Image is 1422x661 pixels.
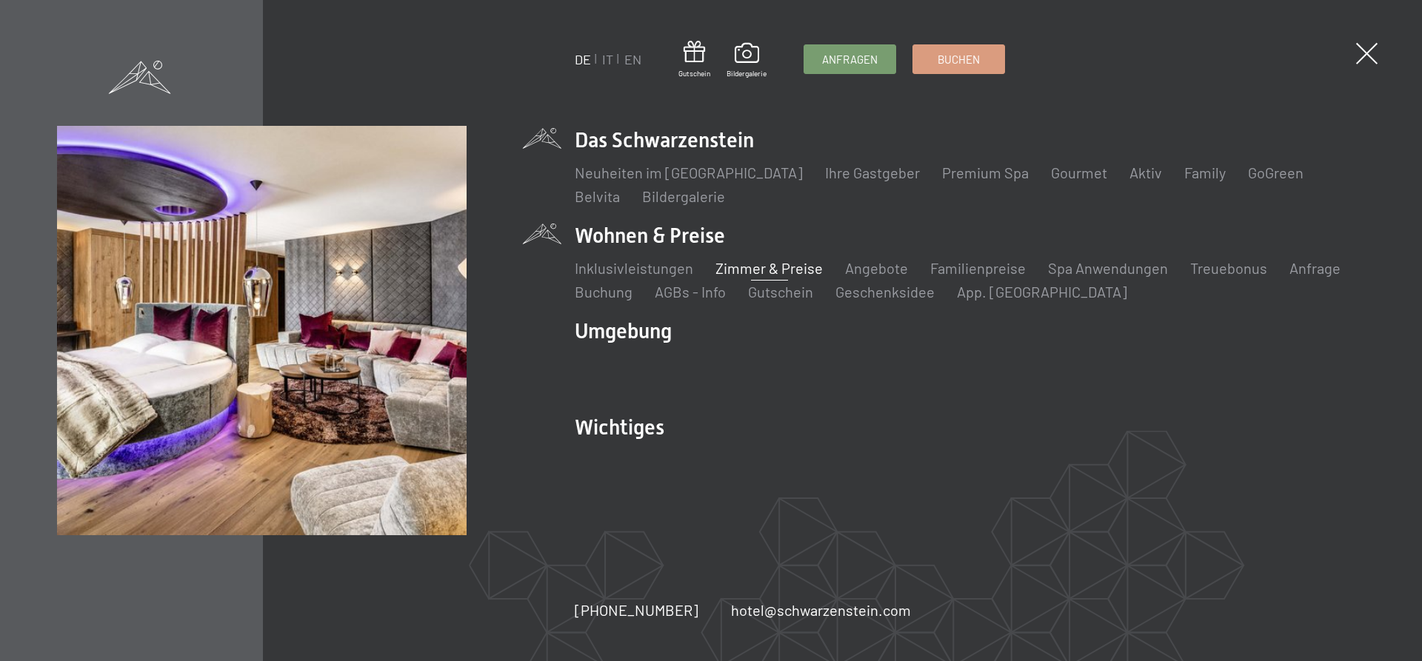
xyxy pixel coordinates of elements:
[678,68,710,78] span: Gutschein
[715,259,823,277] a: Zimmer & Preise
[731,600,911,620] a: hotel@schwarzenstein.com
[1289,259,1341,277] a: Anfrage
[575,259,693,277] a: Inklusivleistungen
[655,283,726,301] a: AGBs - Info
[575,601,698,619] span: [PHONE_NUMBER]
[825,164,920,181] a: Ihre Gastgeber
[575,187,620,205] a: Belvita
[804,45,895,73] a: Anfragen
[575,51,591,67] a: DE
[938,52,980,67] span: Buchen
[1184,164,1226,181] a: Family
[602,51,613,67] a: IT
[1048,259,1168,277] a: Spa Anwendungen
[835,283,935,301] a: Geschenksidee
[913,45,1004,73] a: Buchen
[575,164,803,181] a: Neuheiten im [GEOGRAPHIC_DATA]
[1248,164,1303,181] a: GoGreen
[575,283,632,301] a: Buchung
[845,259,908,277] a: Angebote
[727,43,767,78] a: Bildergalerie
[624,51,641,67] a: EN
[642,187,725,205] a: Bildergalerie
[727,68,767,78] span: Bildergalerie
[678,41,710,78] a: Gutschein
[1051,164,1107,181] a: Gourmet
[1190,259,1267,277] a: Treuebonus
[822,52,878,67] span: Anfragen
[575,600,698,620] a: [PHONE_NUMBER]
[957,283,1127,301] a: App. [GEOGRAPHIC_DATA]
[1129,164,1162,181] a: Aktiv
[748,283,813,301] a: Gutschein
[942,164,1029,181] a: Premium Spa
[930,259,1026,277] a: Familienpreise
